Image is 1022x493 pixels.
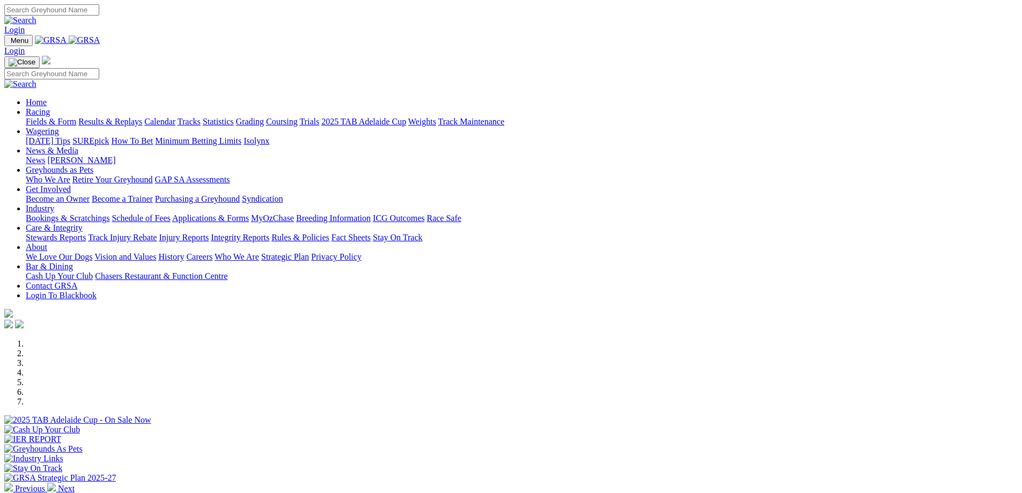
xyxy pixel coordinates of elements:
a: Care & Integrity [26,223,83,232]
a: Bar & Dining [26,262,73,271]
a: How To Bet [112,136,153,145]
a: Get Involved [26,185,71,194]
a: Chasers Restaurant & Function Centre [95,271,227,281]
a: Breeding Information [296,214,371,223]
a: Retire Your Greyhound [72,175,153,184]
div: Greyhounds as Pets [26,175,1018,185]
a: Bookings & Scratchings [26,214,109,223]
img: GRSA [69,35,100,45]
span: Menu [11,36,28,45]
img: GRSA [35,35,67,45]
a: Stewards Reports [26,233,86,242]
a: News & Media [26,146,78,155]
img: logo-grsa-white.png [42,56,50,64]
div: Racing [26,117,1018,127]
a: Minimum Betting Limits [155,136,241,145]
a: Industry [26,204,54,213]
a: Injury Reports [159,233,209,242]
a: Contact GRSA [26,281,77,290]
a: GAP SA Assessments [155,175,230,184]
a: [PERSON_NAME] [47,156,115,165]
a: Racing [26,107,50,116]
img: Industry Links [4,454,63,463]
a: Home [26,98,47,107]
img: chevron-left-pager-white.svg [4,483,13,491]
a: [DATE] Tips [26,136,70,145]
a: Privacy Policy [311,252,362,261]
a: Results & Replays [78,117,142,126]
a: Who We Are [215,252,259,261]
div: Care & Integrity [26,233,1018,242]
a: Careers [186,252,212,261]
a: Next [47,484,75,493]
span: Next [58,484,75,493]
a: Strategic Plan [261,252,309,261]
div: About [26,252,1018,262]
img: Search [4,79,36,89]
a: Become an Owner [26,194,90,203]
a: Stay On Track [373,233,422,242]
a: Coursing [266,117,298,126]
input: Search [4,68,99,79]
a: ICG Outcomes [373,214,424,223]
img: twitter.svg [15,320,24,328]
a: Cash Up Your Club [26,271,93,281]
a: Calendar [144,117,175,126]
div: Industry [26,214,1018,223]
a: Tracks [178,117,201,126]
a: Race Safe [427,214,461,223]
div: Get Involved [26,194,1018,204]
div: Bar & Dining [26,271,1018,281]
a: Schedule of Fees [112,214,170,223]
a: We Love Our Dogs [26,252,92,261]
a: 2025 TAB Adelaide Cup [321,117,406,126]
a: About [26,242,47,252]
a: Trials [299,117,319,126]
a: Track Maintenance [438,117,504,126]
a: Previous [4,484,47,493]
img: chevron-right-pager-white.svg [47,483,56,491]
a: Track Injury Rebate [88,233,157,242]
a: Wagering [26,127,59,136]
button: Toggle navigation [4,35,33,46]
img: Greyhounds As Pets [4,444,83,454]
img: Cash Up Your Club [4,425,80,435]
a: Syndication [242,194,283,203]
a: Isolynx [244,136,269,145]
img: Close [9,58,35,67]
img: Stay On Track [4,463,62,473]
a: Who We Are [26,175,70,184]
a: Weights [408,117,436,126]
a: Grading [236,117,264,126]
img: 2025 TAB Adelaide Cup - On Sale Now [4,415,151,425]
a: Fact Sheets [332,233,371,242]
a: Integrity Reports [211,233,269,242]
a: Fields & Form [26,117,76,126]
a: Applications & Forms [172,214,249,223]
a: SUREpick [72,136,109,145]
div: News & Media [26,156,1018,165]
a: Login To Blackbook [26,291,97,300]
div: Wagering [26,136,1018,146]
a: Login [4,25,25,34]
a: History [158,252,184,261]
a: Vision and Values [94,252,156,261]
img: logo-grsa-white.png [4,309,13,318]
img: IER REPORT [4,435,61,444]
img: Search [4,16,36,25]
a: MyOzChase [251,214,294,223]
a: Rules & Policies [271,233,329,242]
img: GRSA Strategic Plan 2025-27 [4,473,116,483]
img: facebook.svg [4,320,13,328]
span: Previous [15,484,45,493]
button: Toggle navigation [4,56,40,68]
a: Statistics [203,117,234,126]
a: Become a Trainer [92,194,153,203]
input: Search [4,4,99,16]
a: Greyhounds as Pets [26,165,93,174]
a: News [26,156,45,165]
a: Login [4,46,25,55]
a: Purchasing a Greyhound [155,194,240,203]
